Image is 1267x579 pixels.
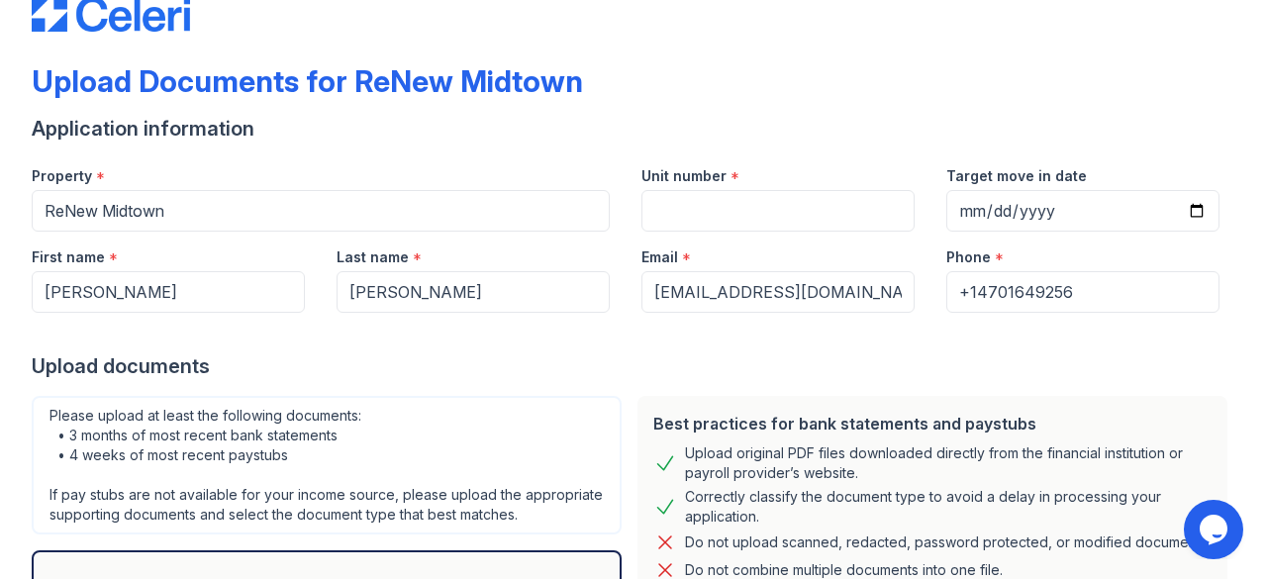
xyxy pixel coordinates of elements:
[32,396,622,534] div: Please upload at least the following documents: • 3 months of most recent bank statements • 4 wee...
[32,247,105,267] label: First name
[653,412,1212,435] div: Best practices for bank statements and paystubs
[32,63,583,99] div: Upload Documents for ReNew Midtown
[641,247,678,267] label: Email
[685,487,1212,527] div: Correctly classify the document type to avoid a delay in processing your application.
[32,115,1235,143] div: Application information
[32,352,1235,380] div: Upload documents
[946,247,991,267] label: Phone
[685,443,1212,483] div: Upload original PDF files downloaded directly from the financial institution or payroll provider’...
[641,166,727,186] label: Unit number
[685,531,1211,554] div: Do not upload scanned, redacted, password protected, or modified documents.
[1184,500,1247,559] iframe: chat widget
[337,247,409,267] label: Last name
[946,166,1087,186] label: Target move in date
[32,166,92,186] label: Property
